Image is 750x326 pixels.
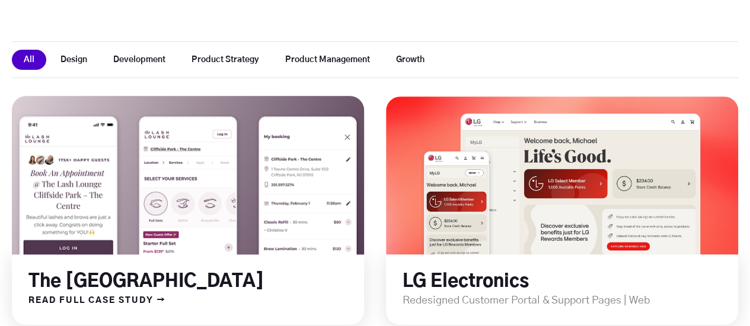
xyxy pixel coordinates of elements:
button: Product Strategy [180,50,271,70]
div: long term stock exchange (ltse) [12,96,364,325]
a: The [GEOGRAPHIC_DATA] [28,273,264,291]
a: READ FULL CASE STUDY → [12,293,166,308]
button: All [12,50,46,70]
p: Redesigned Customer Portal & Support Pages | Web [403,293,738,308]
div: long term stock exchange (ltse) [386,96,738,325]
button: Product Management [273,50,382,70]
button: Growth [384,50,436,70]
button: Development [101,50,177,70]
a: LG Electronics [403,273,529,291]
button: Design [49,50,99,70]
